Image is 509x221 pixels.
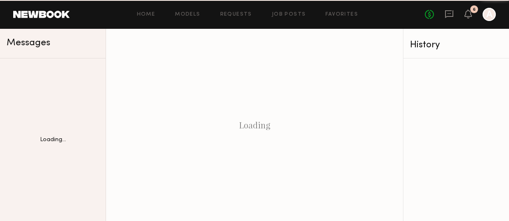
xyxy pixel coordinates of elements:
span: Messages [7,38,50,48]
div: Loading... [40,137,66,143]
div: Loading [106,29,403,221]
a: Favorites [325,12,358,17]
a: A [483,8,496,21]
a: Models [175,12,200,17]
a: Job Posts [272,12,306,17]
div: 6 [473,7,476,12]
a: Home [137,12,156,17]
div: History [410,40,502,50]
a: Requests [220,12,252,17]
